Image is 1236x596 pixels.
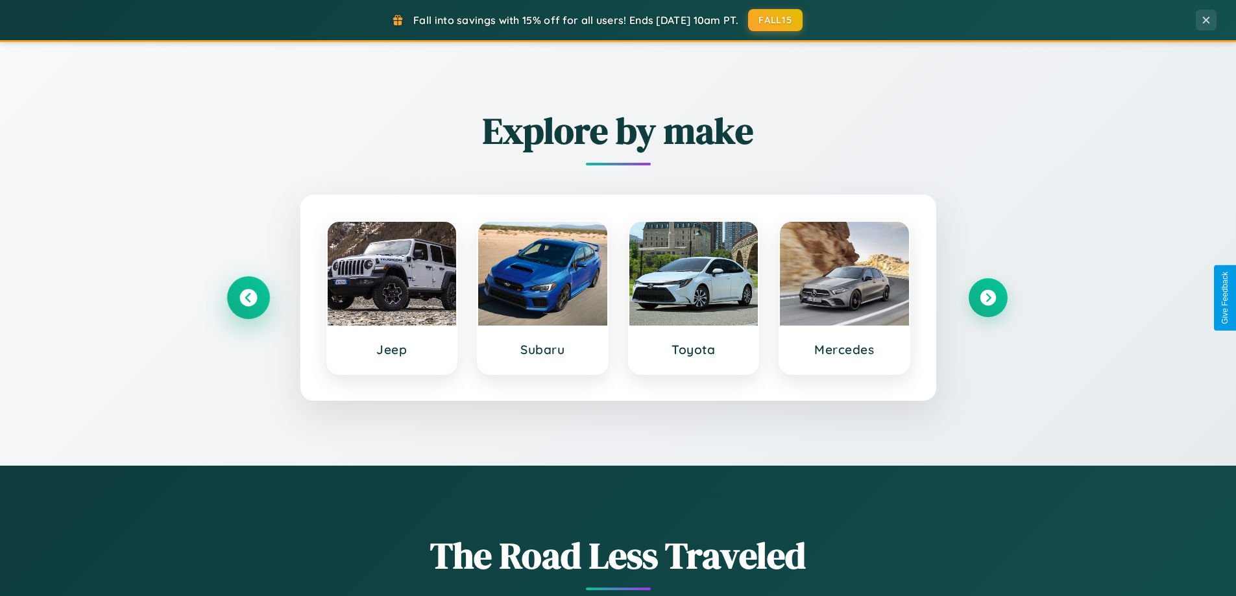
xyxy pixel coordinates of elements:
span: Fall into savings with 15% off for all users! Ends [DATE] 10am PT. [413,14,738,27]
h2: Explore by make [229,106,1008,156]
h3: Subaru [491,342,594,357]
h3: Toyota [642,342,745,357]
h1: The Road Less Traveled [229,530,1008,580]
h3: Mercedes [793,342,896,357]
div: Give Feedback [1220,272,1230,324]
button: FALL15 [748,9,803,31]
h3: Jeep [341,342,444,357]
